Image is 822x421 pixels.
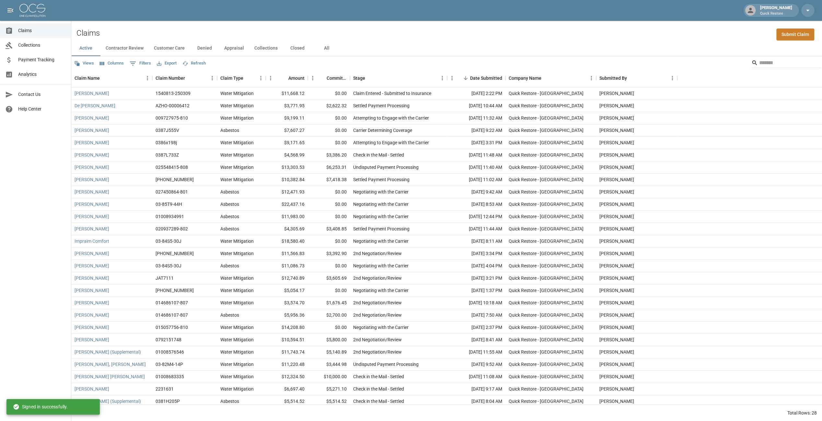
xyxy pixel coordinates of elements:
span: Help Center [18,106,66,112]
div: $5,514.52 [308,395,350,408]
div: Alec Melendez [599,349,634,355]
div: Water Mitigation [220,299,254,306]
div: Quick Restore - Tucson [509,250,584,257]
div: $3,444.98 [308,358,350,371]
div: Claim Type [220,69,243,87]
div: 0381H205P [156,398,180,404]
div: 0387J555V [156,127,179,134]
a: De [PERSON_NAME] [75,102,115,109]
div: Committed Amount [308,69,350,87]
div: Claim Name [75,69,100,87]
a: [PERSON_NAME] [75,127,109,134]
div: Andrew Damitz [599,164,634,170]
button: Menu [266,73,275,83]
div: Committed Amount [327,69,347,87]
div: $3,392.90 [308,248,350,260]
div: Company Name [509,69,541,87]
div: [DATE] 9:17 AM [447,383,505,395]
div: $12,324.50 [266,371,308,383]
div: Andrew Damitz [599,299,634,306]
div: $0.00 [308,285,350,297]
div: $5,054.17 [266,285,308,297]
button: Refresh [181,58,207,68]
button: Menu [308,73,318,83]
div: $0.00 [308,88,350,100]
div: Quick Restore - Tucson [509,164,584,170]
div: $11,086.73 [266,260,308,272]
div: 1540813-250309 [156,90,191,97]
img: ocs-logo-white-transparent.png [19,4,45,17]
div: Water Mitigation [220,349,254,355]
div: Asbestos [220,189,239,195]
div: Quick Restore - Tucson [509,213,584,220]
div: dynamic tabs [71,41,822,56]
div: Quick Restore - Tucson [509,201,584,207]
div: $3,771.95 [266,100,308,112]
a: [PERSON_NAME] [75,90,109,97]
div: Quick Restore - Tucson [509,152,584,158]
div: [PERSON_NAME] [758,5,795,16]
p: Quick Restore [760,11,792,17]
div: Signed in successfully. [13,401,68,413]
div: Undisputed Payment Processing [353,164,419,170]
div: Negotiating with the Carrier [353,287,409,294]
div: $3,408.85 [308,223,350,235]
div: 2nd Negotiation/Review [353,349,402,355]
button: Views [73,58,96,68]
div: Claim Name [71,69,152,87]
div: Water Mitigation [220,250,254,257]
div: [DATE] 9:22 AM [447,124,505,137]
div: 2nd Negotiation/Review [353,250,402,257]
div: Water Mitigation [220,373,254,380]
button: open drawer [4,4,17,17]
h2: Claims [76,29,100,38]
div: Amount [288,69,305,87]
div: Check in the Mail - Settled [353,152,404,158]
button: Sort [461,74,470,83]
a: [PERSON_NAME] [75,386,109,392]
div: $3,605.69 [308,272,350,285]
div: $7,418.38 [308,174,350,186]
div: $11,668.12 [266,88,308,100]
div: [DATE] 10:44 AM [447,100,505,112]
div: Quick Restore - Tucson [509,373,584,380]
div: 014686107-807 [156,312,188,318]
a: [PERSON_NAME] [75,250,109,257]
div: Water Mitigation [220,287,254,294]
div: Submitted By [596,69,677,87]
div: 01-008-889719 [156,250,194,257]
div: Alec Melendez [599,201,634,207]
div: $7,607.27 [266,124,308,137]
div: 025548415-808 [156,164,188,170]
div: Alec Melendez [599,127,634,134]
div: Quick Restore - Tucson [509,90,584,97]
div: $9,199.11 [266,112,308,124]
div: Water Mitigation [220,139,254,146]
div: Alec Melendez [599,226,634,232]
div: [DATE] 11:55 AM [447,346,505,358]
button: Sort [627,74,636,83]
button: Sort [318,74,327,83]
div: 027450864-801 [156,189,188,195]
span: Contact Us [18,91,66,98]
div: Quick Restore - Tucson [509,176,584,183]
div: Stage [350,69,447,87]
div: Search [751,58,821,69]
div: Water Mitigation [220,176,254,183]
div: $10,382.84 [266,174,308,186]
div: $18,580.40 [266,235,308,248]
div: Alec Melendez [599,263,634,269]
div: Asbestos [220,127,239,134]
div: Attempting to Engage with the Carrier [353,115,429,121]
div: [DATE] 11:02 AM [447,174,505,186]
div: 2231631 [156,386,174,392]
div: Alec Melendez [599,213,634,220]
div: Stage [353,69,365,87]
div: Josh Kolodiej [599,115,634,121]
div: Andrew Damitz [599,361,634,368]
div: Asbestos [220,263,239,269]
div: Quick Restore - Tucson [509,336,584,343]
button: Sort [100,74,109,83]
span: Payment Tracking [18,56,66,63]
div: 2nd Negotiation/Review [353,275,402,281]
